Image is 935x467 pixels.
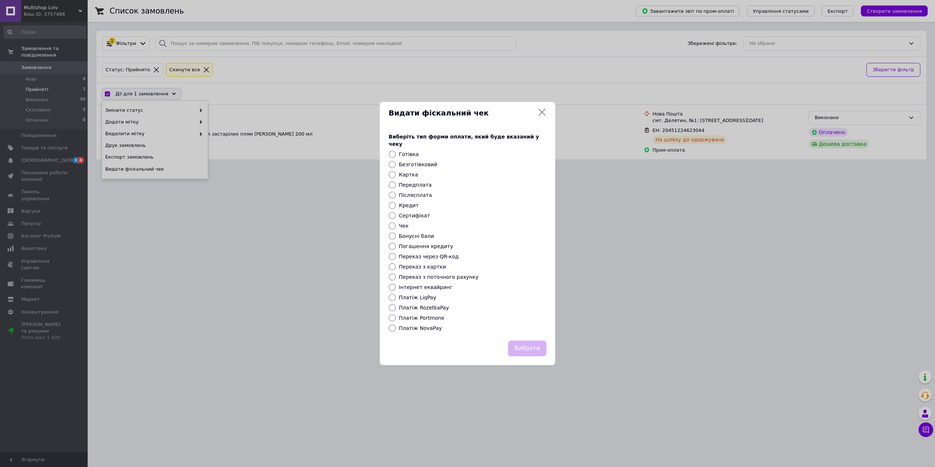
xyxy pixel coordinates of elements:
[399,182,432,188] label: Передплата
[399,254,459,259] label: Переказ через QR-код
[399,274,478,280] label: Переказ з поточного рахунку
[389,108,535,118] span: Видати фіскальний чек
[399,151,419,157] label: Готівка
[399,213,430,219] label: Сертифікат
[399,295,436,300] label: Платіж LiqPay
[399,325,442,331] label: Платіж NovaPay
[399,172,418,178] label: Картка
[399,315,444,321] label: Платіж Portmone
[399,202,419,208] label: Кредит
[399,243,453,249] label: Погашення кредиту
[399,233,434,239] label: Бонусні бали
[389,134,539,147] span: Виберіть тип форми оплати, який буде вказаний у чеку
[399,223,409,229] label: Чек
[399,284,453,290] label: Інтернет еквайринг
[399,305,449,311] label: Платіж RozetkaPay
[399,192,432,198] label: Післясплата
[399,162,437,167] label: Безготівковий
[399,264,446,270] label: Переказ з картки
